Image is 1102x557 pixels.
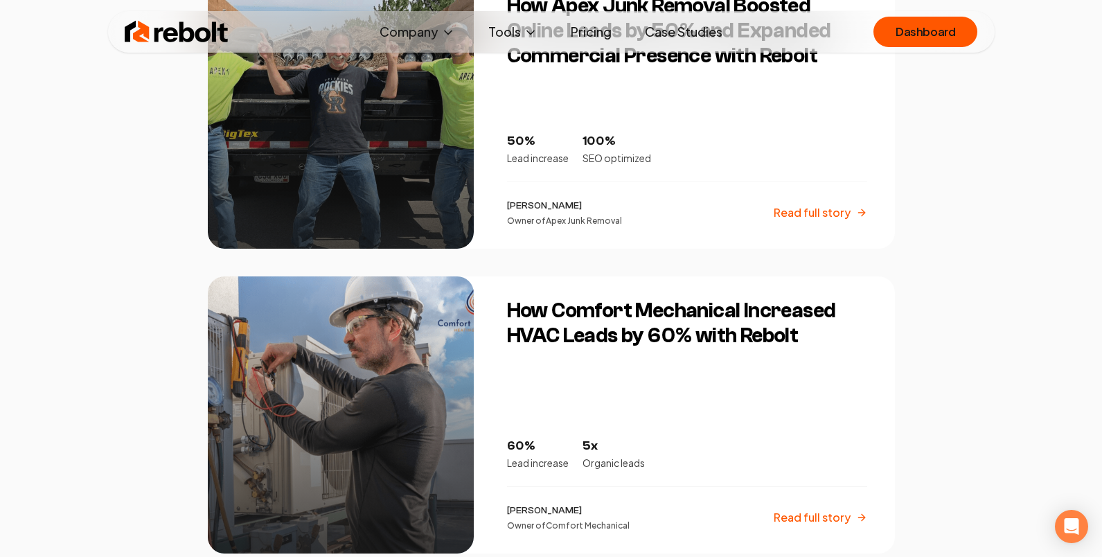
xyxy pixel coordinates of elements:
a: Case Studies [634,18,734,46]
p: SEO optimized [583,151,651,165]
p: Read full story [774,204,851,221]
p: Owner of Comfort Mechanical [507,520,630,531]
p: [PERSON_NAME] [507,199,622,213]
p: 50% [507,132,569,151]
button: Company [368,18,466,46]
p: Lead increase [507,151,569,165]
p: Organic leads [583,456,645,470]
a: Pricing [560,18,623,46]
p: 60% [507,436,569,456]
p: 5x [583,436,645,456]
h3: How Comfort Mechanical Increased HVAC Leads by 60% with Rebolt [507,299,867,348]
a: Dashboard [873,17,977,47]
a: How Comfort Mechanical Increased HVAC Leads by 60% with ReboltHow Comfort Mechanical Increased HV... [208,276,895,554]
p: [PERSON_NAME] [507,504,630,518]
p: 100% [583,132,651,151]
p: Lead increase [507,456,569,470]
p: Read full story [774,509,851,526]
button: Tools [477,18,549,46]
div: Open Intercom Messenger [1055,510,1088,543]
img: Rebolt Logo [125,18,229,46]
p: Owner of Apex Junk Removal [507,215,622,227]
